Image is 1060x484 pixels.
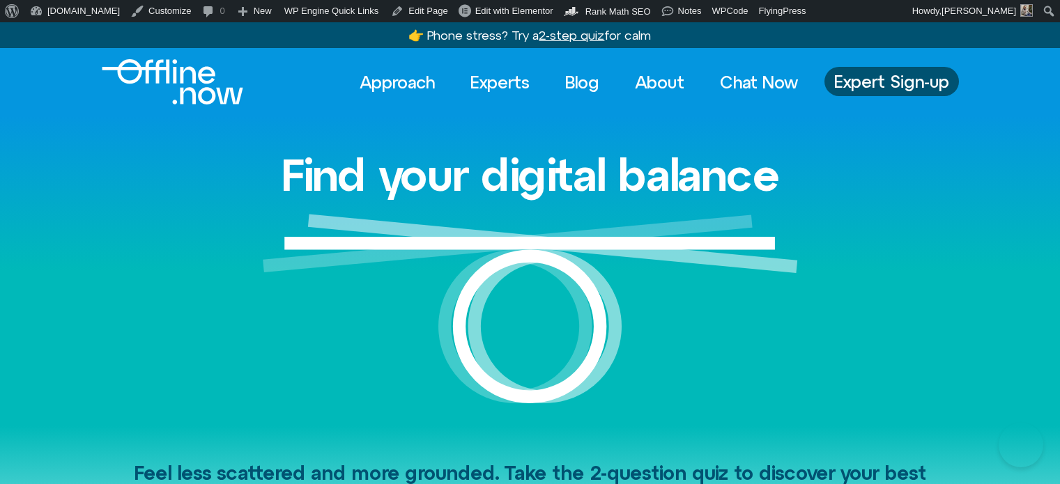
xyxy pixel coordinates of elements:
nav: Menu [347,67,811,97]
img: Graphic of a white circle with a white line balancing on top to represent balance. [263,214,798,426]
h1: Find your digital balance [281,150,780,199]
a: Expert Sign-up [824,67,959,96]
span: [PERSON_NAME] [942,6,1016,16]
a: About [622,67,697,97]
u: 2-step quiz [539,28,604,42]
a: Chat Now [707,67,811,97]
span: Rank Math SEO [585,6,651,17]
span: Edit with Elementor [475,6,553,16]
a: Approach [347,67,447,97]
a: Experts [458,67,542,97]
span: Expert Sign-up [834,72,949,91]
iframe: Botpress [999,423,1043,467]
img: Offline.Now logo in white. Text of the words offline.now with a line going through the "O" [102,59,243,104]
a: 👉 Phone stress? Try a2-step quizfor calm [408,28,651,42]
a: Blog [553,67,612,97]
div: Logo [102,59,220,104]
